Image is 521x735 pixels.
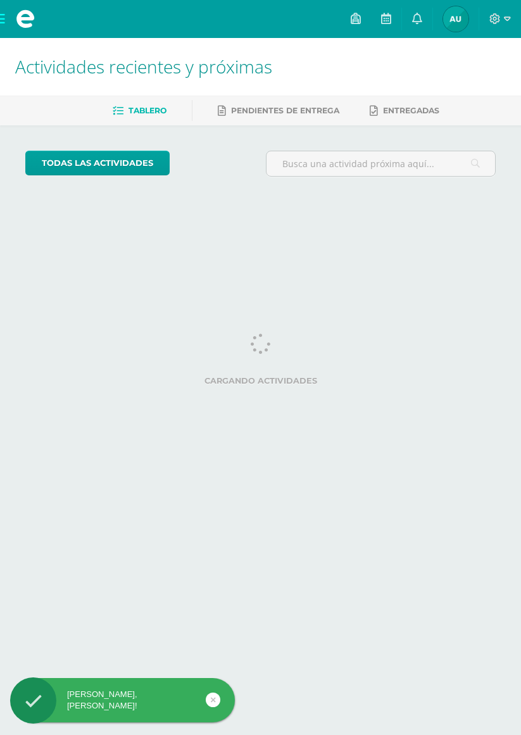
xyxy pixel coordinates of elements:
span: Pendientes de entrega [231,106,339,115]
a: todas las Actividades [25,151,170,175]
label: Cargando actividades [25,376,496,386]
a: Tablero [113,101,166,121]
input: Busca una actividad próxima aquí... [267,151,496,176]
img: a2f9d571b5fde325869aa2bfa04bd17b.png [443,6,468,32]
a: Pendientes de entrega [218,101,339,121]
span: Tablero [129,106,166,115]
a: Entregadas [370,101,439,121]
span: Entregadas [383,106,439,115]
div: [PERSON_NAME], [PERSON_NAME]! [10,689,235,712]
span: Actividades recientes y próximas [15,54,272,79]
